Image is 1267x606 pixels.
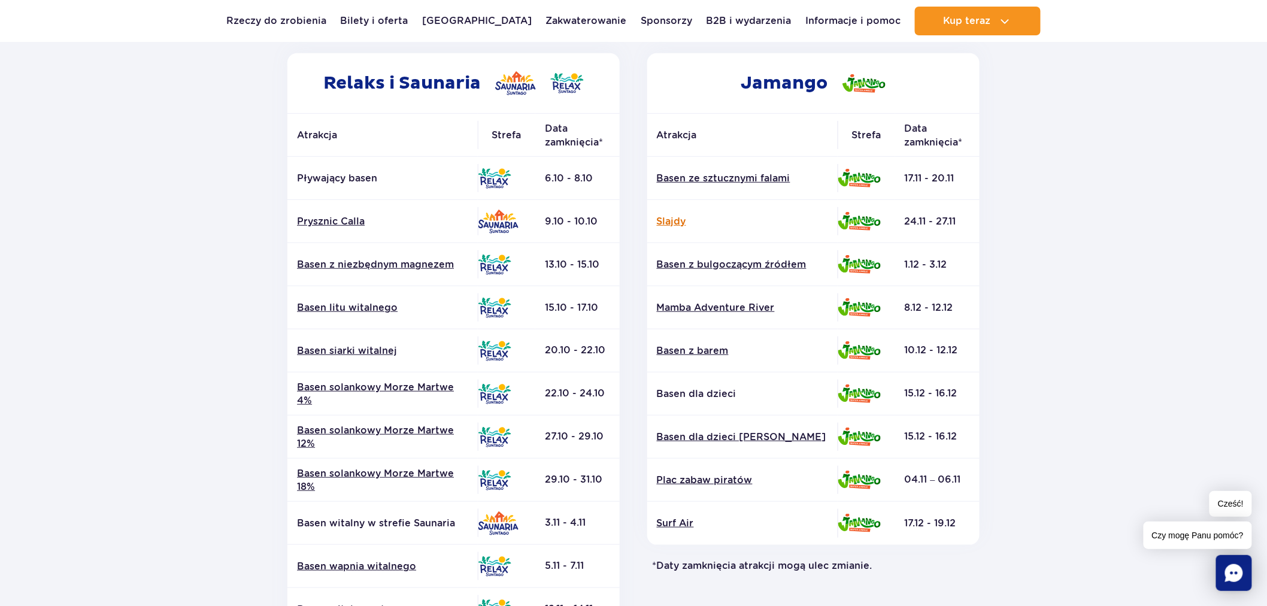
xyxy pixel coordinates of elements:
font: 22.10 - 24.10 [545,388,605,399]
img: Saunaria [478,511,519,535]
img: Jamango [838,212,881,231]
font: Basen witalny w strefie Saunaria [297,517,455,529]
img: Jamango [838,341,881,360]
font: Surf Air [657,517,694,529]
font: B2B i wydarzenia [707,15,792,26]
font: 8.12 - 12.12 [905,302,953,313]
font: Cześć! [1218,499,1244,508]
a: Basen siarki witalnej [297,344,468,357]
font: Basen dla dzieci [657,388,736,399]
a: Surf Air [657,517,828,530]
font: 15.10 - 17.10 [545,302,598,313]
a: Zakwaterowanie [546,7,627,35]
font: Relaks i Saunaria [323,72,481,94]
font: 9.10 - 10.10 [545,216,598,227]
font: Strefa [851,129,881,141]
img: Jamango [838,428,881,446]
img: Zrelaksować się [478,254,511,275]
font: 3.11 - 4.11 [545,517,586,529]
img: Zrelaksować się [478,384,511,404]
font: Plac zabaw piratów [657,474,753,486]
font: Prysznic Calla [297,216,365,227]
font: [GEOGRAPHIC_DATA] [422,15,532,26]
a: Rzeczy do zrobienia [226,7,326,35]
font: Basen ze sztucznymi falami [657,172,790,184]
a: Mamba Adventure River [657,301,828,314]
font: Pływający basen [297,172,377,184]
font: Slajdy [657,216,686,227]
a: Basen solankowy Morze Martwe 4% [297,381,468,407]
img: Jamango [838,471,881,489]
a: Plac zabaw piratów [657,474,828,487]
font: Czy mogę Panu pomóc? [1152,531,1244,540]
a: Prysznic Calla [297,215,468,228]
font: 17.12 - 19.12 [905,517,956,529]
font: 5.11 - 7.11 [545,560,584,572]
font: 10.12 - 12.12 [905,345,958,356]
font: Basen z barem [657,345,729,356]
img: Jamango [838,255,881,274]
button: Kup teraz [915,7,1041,35]
img: Jamango [838,298,881,317]
a: Basen solankowy Morze Martwe 12% [297,424,468,450]
a: Basen wapnia witalnego [297,560,468,573]
font: 04.11 – 06.11 [905,474,961,486]
img: Jamango [838,169,881,187]
font: Strefa [492,129,522,141]
div: Pogawędzić [1216,555,1252,591]
font: Basen solankowy Morze Martwe 18% [297,468,454,492]
a: B2B i wydarzenia [707,7,792,35]
font: Jamango [741,72,828,94]
font: Mamba Adventure River [657,302,775,313]
font: 13.10 - 15.10 [545,259,599,270]
a: Basen ze sztucznymi falami [657,172,828,185]
font: 15.12 - 16.12 [905,388,957,399]
a: Basen dla dzieci [PERSON_NAME] [657,431,828,444]
font: 1.12 - 3.12 [905,259,947,270]
font: Basen z bulgoczącym źródłem [657,259,807,270]
font: Zakwaterowanie [546,15,627,26]
img: Jamango [842,74,886,93]
font: Basen dla dzieci [PERSON_NAME] [657,431,826,443]
a: Basen solankowy Morze Martwe 18% [297,467,468,493]
a: Basen litu witalnego [297,301,468,314]
a: Sponsorzy [641,7,692,35]
a: Basen z barem [657,344,828,357]
img: Jamango [838,384,881,403]
a: Basen z bulgoczącym źródłem [657,258,828,271]
img: Saunaria [478,210,519,234]
font: *Daty zamknięcia atrakcji mogą ulec zmianie. [652,560,872,571]
img: Zrelaksować się [478,168,511,189]
font: Basen solankowy Morze Martwe 12% [297,425,454,449]
font: Informacje i pomoc [805,15,901,26]
img: Zrelaksować się [478,470,511,490]
a: Slajdy [657,215,828,228]
img: Saunaria [495,71,536,95]
img: Zrelaksować się [478,341,511,361]
font: Atrakcja [297,129,337,141]
font: Basen solankowy Morze Martwe 4% [297,381,454,406]
img: Zrelaksować się [550,73,584,93]
font: 6.10 - 8.10 [545,172,593,184]
font: 20.10 - 22.10 [545,345,605,356]
font: Basen wapnia witalnego [297,560,416,572]
font: Bilety i oferta [341,15,408,26]
font: Basen z niezbędnym magnezem [297,259,454,270]
font: 15.12 - 16.12 [905,431,957,443]
font: Data zamknięcia* [545,123,603,148]
font: 29.10 - 31.10 [545,474,602,486]
font: Sponsorzy [641,15,692,26]
font: Basen siarki witalnej [297,345,397,356]
a: Bilety i oferta [341,7,408,35]
img: Jamango [838,514,881,532]
font: Atrakcja [657,129,697,141]
a: Basen z niezbędnym magnezem [297,258,468,271]
font: 27.10 - 29.10 [545,431,604,443]
font: 17.11 - 20.11 [905,172,954,184]
a: [GEOGRAPHIC_DATA] [422,7,532,35]
font: 24.11 - 27.11 [905,216,956,227]
img: Zrelaksować się [478,427,511,447]
img: Zrelaksować się [478,556,511,577]
font: Data zamknięcia* [905,123,963,148]
a: Informacje i pomoc [805,7,901,35]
